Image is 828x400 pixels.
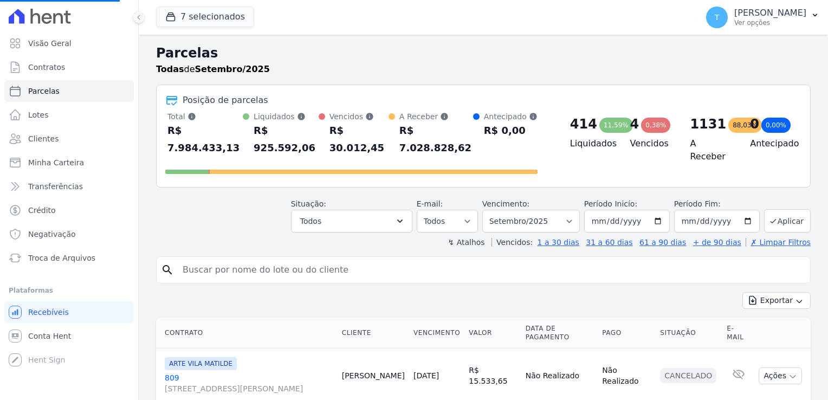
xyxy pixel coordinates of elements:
[156,63,270,76] p: de
[448,238,484,247] label: ↯ Atalhos
[165,372,333,394] a: 809[STREET_ADDRESS][PERSON_NAME]
[329,111,389,122] div: Vencidos
[570,115,597,133] div: 414
[764,209,811,233] button: Aplicar
[656,318,722,349] th: Situação
[746,238,811,247] a: ✗ Limpar Filtros
[165,383,333,394] span: [STREET_ADDRESS][PERSON_NAME]
[641,118,670,133] div: 0,38%
[742,292,811,309] button: Exportar
[728,118,762,133] div: 88,03%
[176,259,806,281] input: Buscar por nome do lote ou do cliente
[484,122,538,139] div: R$ 0,00
[538,238,579,247] a: 1 a 30 dias
[4,104,134,126] a: Lotes
[28,62,65,73] span: Contratos
[584,199,637,208] label: Período Inicío:
[586,238,632,247] a: 31 a 60 dias
[291,199,326,208] label: Situação:
[697,2,828,33] button: T [PERSON_NAME] Ver opções
[329,122,389,157] div: R$ 30.012,45
[4,152,134,173] a: Minha Carteira
[28,157,84,168] span: Minha Carteira
[734,8,806,18] p: [PERSON_NAME]
[167,111,243,122] div: Total
[734,18,806,27] p: Ver opções
[291,210,412,233] button: Todos
[399,111,473,122] div: A Receber
[183,94,268,107] div: Posição de parcelas
[690,115,726,133] div: 1131
[165,357,237,370] span: ARTE VILA MATILDE
[4,223,134,245] a: Negativação
[639,238,686,247] a: 61 a 90 dias
[722,318,754,349] th: E-mail
[399,122,473,157] div: R$ 7.028.828,62
[4,80,134,102] a: Parcelas
[521,318,598,349] th: Data de Pagamento
[413,371,439,380] a: [DATE]
[761,118,791,133] div: 0,00%
[156,7,254,27] button: 7 selecionados
[4,128,134,150] a: Clientes
[491,238,533,247] label: Vencidos:
[750,137,793,150] h4: Antecipado
[598,318,656,349] th: Pago
[4,56,134,78] a: Contratos
[693,238,741,247] a: + de 90 dias
[300,215,321,228] span: Todos
[28,133,59,144] span: Clientes
[9,284,130,297] div: Plataformas
[28,86,60,96] span: Parcelas
[4,247,134,269] a: Troca de Arquivos
[464,318,521,349] th: Valor
[690,137,733,163] h4: A Receber
[750,115,759,133] div: 0
[409,318,464,349] th: Vencimento
[28,229,76,240] span: Negativação
[482,199,529,208] label: Vencimento:
[630,115,639,133] div: 4
[161,263,174,276] i: search
[167,122,243,157] div: R$ 7.984.433,13
[28,109,49,120] span: Lotes
[254,122,319,157] div: R$ 925.592,06
[484,111,538,122] div: Antecipado
[28,38,72,49] span: Visão Geral
[254,111,319,122] div: Liquidados
[4,325,134,347] a: Conta Hent
[28,253,95,263] span: Troca de Arquivos
[630,137,673,150] h4: Vencidos
[4,301,134,323] a: Recebíveis
[4,199,134,221] a: Crédito
[660,368,716,383] div: Cancelado
[715,14,720,21] span: T
[28,205,56,216] span: Crédito
[156,43,811,63] h2: Parcelas
[156,318,338,349] th: Contrato
[4,176,134,197] a: Transferências
[156,64,184,74] strong: Todas
[4,33,134,54] a: Visão Geral
[28,331,71,341] span: Conta Hent
[28,181,83,192] span: Transferências
[338,318,409,349] th: Cliente
[28,307,69,318] span: Recebíveis
[417,199,443,208] label: E-mail:
[674,198,760,210] label: Período Fim:
[195,64,270,74] strong: Setembro/2025
[599,118,633,133] div: 11,59%
[759,367,802,384] button: Ações
[570,137,613,150] h4: Liquidados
